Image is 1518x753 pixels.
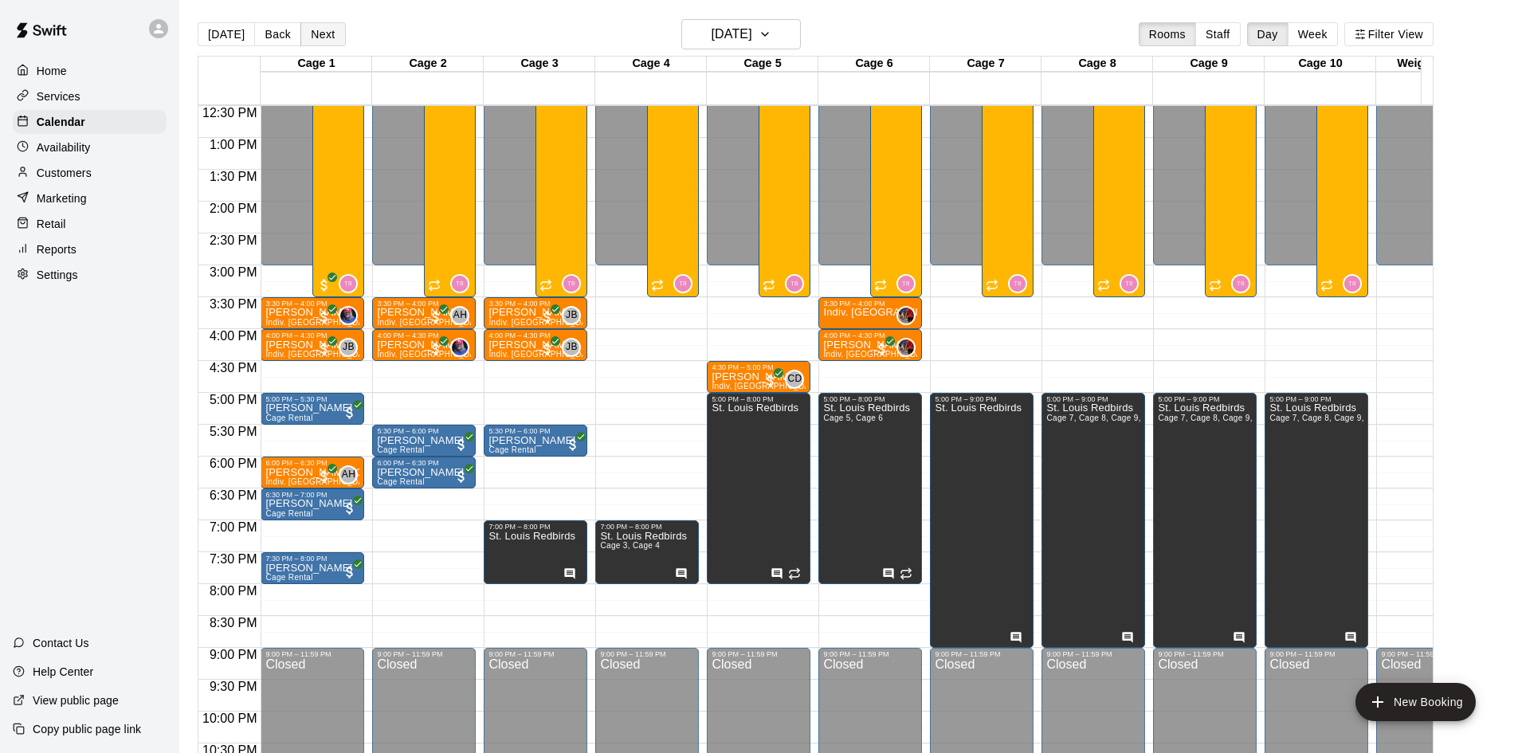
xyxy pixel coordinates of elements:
div: 12:00 PM – 3:30 PM: 314 Summer Camp | Week 10 (Afternoon) [647,74,699,297]
div: 314 Staff [673,274,692,293]
span: Indiv. [GEOGRAPHIC_DATA] [265,350,375,359]
p: Reports [37,241,76,257]
p: Services [37,88,80,104]
div: 314 Staff [1008,274,1027,293]
span: Indiv. [GEOGRAPHIC_DATA] [377,318,487,327]
span: 314 Staff [1238,274,1250,293]
div: 9:00 PM – 11:59 PM [1269,650,1363,658]
div: 5:00 PM – 5:30 PM: Tyce Stenzel [261,393,364,425]
p: Help Center [33,664,93,680]
div: 12:00 PM – 3:30 PM: 314 Summer Camp | Week 10 (Afternoon) [870,74,922,297]
div: 7:30 PM – 8:00 PM [265,555,359,563]
img: 314 Staff [1010,276,1026,292]
span: Cage Rental [488,445,535,454]
button: [DATE] [681,19,801,49]
div: 4:00 PM – 4:30 PM: Julian Grelle [484,329,587,361]
div: 5:00 PM – 9:00 PM [1158,395,1252,403]
a: Services [13,84,167,108]
span: Cage Rental [265,509,312,518]
div: 3:30 PM – 4:00 PM [823,300,917,308]
div: 5:00 PM – 8:00 PM [712,395,806,403]
img: 314 Staff [1233,276,1249,292]
svg: Has notes [1233,631,1245,644]
span: 3:30 PM [206,297,261,311]
div: Cameron Duke [785,370,804,389]
a: Marketing [13,186,167,210]
div: Cage 9 [1153,57,1265,72]
span: 314 Staff [680,274,692,293]
span: 314 Staff [345,274,358,293]
div: 3:30 PM – 4:00 PM: Noah Lewis [261,297,364,329]
span: Austin Hartnett [457,306,469,325]
span: Cage Rental [377,445,424,454]
button: Rooms [1139,22,1196,46]
div: 5:00 PM – 5:30 PM [265,395,359,403]
p: Customers [37,165,92,181]
p: Settings [37,267,78,283]
div: John Beirne [339,338,358,357]
span: 8:00 PM [206,584,261,598]
span: 314 Staff [903,274,916,293]
button: Next [300,22,345,46]
span: All customers have paid [453,437,469,453]
div: Jacob Abraham [339,306,358,325]
div: 6:00 PM – 6:30 PM [377,459,471,467]
img: 314 Staff [675,276,691,292]
div: James Beirne [562,306,581,325]
div: Cage 7 [930,57,1041,72]
div: 9:00 PM – 11:59 PM [1158,650,1252,658]
a: Settings [13,263,167,287]
div: 12:00 PM – 3:30 PM: 314 Summer Camp | Week 10 (Afternoon) [982,74,1034,297]
p: Home [37,63,67,79]
div: 314 Staff [1343,274,1362,293]
span: 6:00 PM [206,457,261,470]
button: Staff [1195,22,1241,46]
span: 4:00 PM [206,329,261,343]
div: 9:00 PM – 11:59 PM [823,650,917,658]
div: 5:30 PM – 6:00 PM [488,427,582,435]
div: Cage 4 [595,57,707,72]
div: 314 Staff [1231,274,1250,293]
span: All customers have paid [539,309,555,325]
span: 7:30 PM [206,552,261,566]
div: 5:00 PM – 8:00 PM: St. Louis Redbirds [707,393,810,584]
div: 12:00 PM – 3:30 PM: 314 Summer Camp | Week 10 (Afternoon) [1205,74,1257,297]
span: Jacob Abraham [345,306,358,325]
p: Calendar [37,114,85,130]
div: Home [13,59,167,83]
img: Jacob Abraham [452,339,468,355]
div: 314 Staff [450,274,469,293]
button: [DATE] [198,22,255,46]
div: 4:00 PM – 4:30 PM [377,331,471,339]
div: Austin Hartnett [450,306,469,325]
span: Recurring event [1320,279,1333,292]
span: Cage Rental [377,477,424,486]
div: Weight room [1376,57,1488,72]
a: Availability [13,135,167,159]
button: add [1355,683,1476,721]
span: Recurring event [900,567,912,580]
div: 5:00 PM – 9:00 PM [1046,395,1140,403]
span: 12:30 PM [198,106,261,120]
div: 5:00 PM – 8:00 PM: St. Louis Redbirds [818,393,922,584]
div: 7:00 PM – 8:00 PM: St. Louis Redbirds [595,520,699,584]
svg: Has notes [563,567,576,580]
div: 3:30 PM – 4:00 PM [488,300,582,308]
span: 9:30 PM [206,680,261,693]
div: 4:00 PM – 4:30 PM [265,331,359,339]
span: JB [566,339,578,355]
span: All customers have paid [342,405,358,421]
span: Jeramy Allerdissen [903,338,916,357]
a: Retail [13,212,167,236]
div: 4:00 PM – 4:30 PM: Indiv. Lesson [818,329,922,361]
div: 4:00 PM – 4:30 PM: Savannah Dickison [261,329,364,361]
span: 314 Staff [1126,274,1139,293]
div: 12:00 PM – 3:30 PM: 314 Summer Camp | Week 10 (Afternoon) [759,74,810,297]
div: 3:30 PM – 4:00 PM: Clay Beedy [372,297,476,329]
div: 5:30 PM – 6:00 PM: Corey Pickering [372,425,476,457]
div: 9:00 PM – 11:59 PM [1046,650,1140,658]
span: Austin Hartnett [345,465,358,484]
